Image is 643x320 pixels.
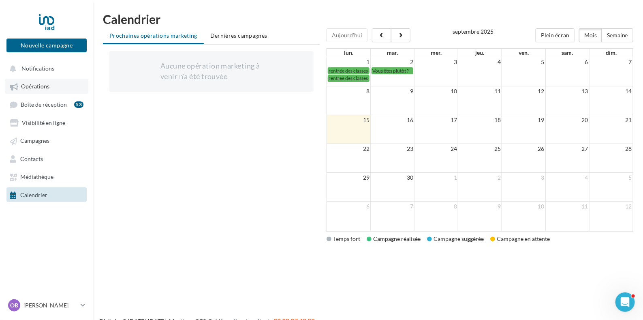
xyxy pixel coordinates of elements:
[372,68,409,74] span: Vous êtes plutôt ?
[502,144,545,154] td: 26
[328,75,370,82] a: rentrée des classes (mère)
[545,173,589,183] td: 4
[160,61,263,82] div: Aucune opération marketing à venir n'a été trouvée
[589,115,633,125] td: 21
[502,86,545,97] td: 12
[327,144,371,154] td: 22
[327,235,360,243] div: Temps fort
[536,28,575,42] button: Plein écran
[371,57,414,67] td: 2
[327,49,371,57] th: lun.
[458,144,502,154] td: 25
[458,86,502,97] td: 11
[371,202,414,212] td: 7
[6,298,87,313] a: OB [PERSON_NAME]
[5,79,88,93] a: Opérations
[458,49,502,57] th: jeu.
[545,202,589,212] td: 11
[10,301,18,309] span: OB
[371,173,414,183] td: 30
[453,28,493,34] h2: septembre 2025
[20,174,53,180] span: Médiathèque
[589,86,633,97] td: 14
[6,39,87,52] button: Nouvelle campagne
[414,49,458,57] th: mer.
[371,115,414,125] td: 16
[21,101,67,108] span: Boîte de réception
[21,65,54,72] span: Notifications
[372,67,413,74] a: Vous êtes plutôt ?
[329,68,383,74] span: rentrée des classes (mère)
[502,57,545,67] td: 5
[579,28,602,42] button: Mois
[367,235,421,243] div: Campagne réalisée
[590,49,633,57] th: dim.
[458,57,502,67] td: 4
[589,173,633,183] td: 5
[545,144,589,154] td: 27
[210,32,267,39] span: Dernières campagnes
[414,86,458,97] td: 10
[502,202,545,212] td: 10
[327,115,371,125] td: 15
[414,173,458,183] td: 1
[414,57,458,67] td: 3
[74,101,83,108] div: 53
[427,235,484,243] div: Campagne suggérée
[328,67,370,74] a: rentrée des classes (mère)
[589,202,633,212] td: 12
[371,49,414,57] th: mar.
[109,32,197,39] span: Prochaines opérations marketing
[23,301,77,309] p: [PERSON_NAME]
[5,187,88,202] a: Calendrier
[21,83,49,90] span: Opérations
[545,57,589,67] td: 6
[502,49,546,57] th: ven.
[327,173,371,183] td: 29
[490,235,550,243] div: Campagne en attente
[414,202,458,212] td: 8
[371,86,414,97] td: 9
[414,144,458,154] td: 24
[371,144,414,154] td: 23
[103,13,633,25] h1: Calendrier
[20,137,49,144] span: Campagnes
[5,133,88,148] a: Campagnes
[20,191,47,198] span: Calendrier
[20,155,43,162] span: Contacts
[22,119,65,126] span: Visibilité en ligne
[546,49,590,57] th: sam.
[5,151,88,166] a: Contacts
[458,202,502,212] td: 9
[589,57,633,67] td: 7
[545,86,589,97] td: 13
[5,61,85,75] button: Notifications
[502,115,545,125] td: 19
[327,202,371,212] td: 6
[327,57,371,67] td: 1
[329,75,383,81] span: rentrée des classes (mère)
[458,173,502,183] td: 2
[5,97,88,112] a: Boîte de réception53
[615,292,635,312] iframe: Intercom live chat
[414,115,458,125] td: 17
[327,86,371,97] td: 8
[327,28,367,42] button: Aujourd'hui
[602,28,633,42] button: Semaine
[589,144,633,154] td: 28
[458,115,502,125] td: 18
[5,169,88,184] a: Médiathèque
[502,173,545,183] td: 3
[5,115,88,130] a: Visibilité en ligne
[545,115,589,125] td: 20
